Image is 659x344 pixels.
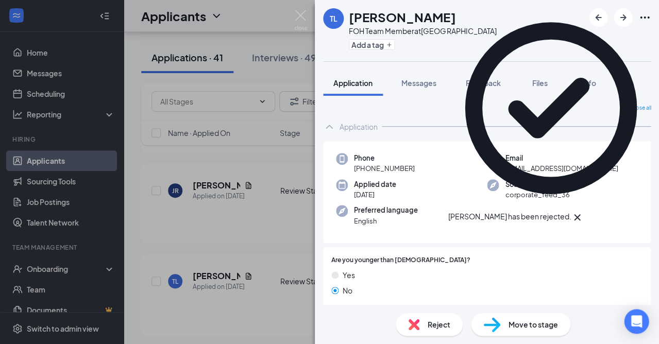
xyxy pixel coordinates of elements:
[354,179,396,190] span: Applied date
[340,122,378,132] div: Application
[349,8,455,26] h1: [PERSON_NAME]
[343,269,355,281] span: Yes
[571,211,583,223] svg: Cross
[354,216,418,226] span: English
[354,190,396,200] span: [DATE]
[624,309,649,334] div: Open Intercom Messenger
[386,42,392,48] svg: Plus
[343,285,352,296] span: No
[509,319,558,330] span: Move to stage
[448,5,654,211] svg: CheckmarkCircle
[331,255,470,265] span: Are you younger than [DEMOGRAPHIC_DATA]?
[323,121,335,133] svg: ChevronUp
[349,39,395,50] button: PlusAdd a tag
[349,26,496,36] div: FOH Team Member at [GEOGRAPHIC_DATA]
[448,211,571,223] div: [PERSON_NAME] has been rejected.
[428,319,450,330] span: Reject
[401,78,436,88] span: Messages
[354,205,418,215] span: Preferred language
[354,153,415,163] span: Phone
[333,78,373,88] span: Application
[354,163,415,174] span: [PHONE_NUMBER]
[330,13,337,24] div: TL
